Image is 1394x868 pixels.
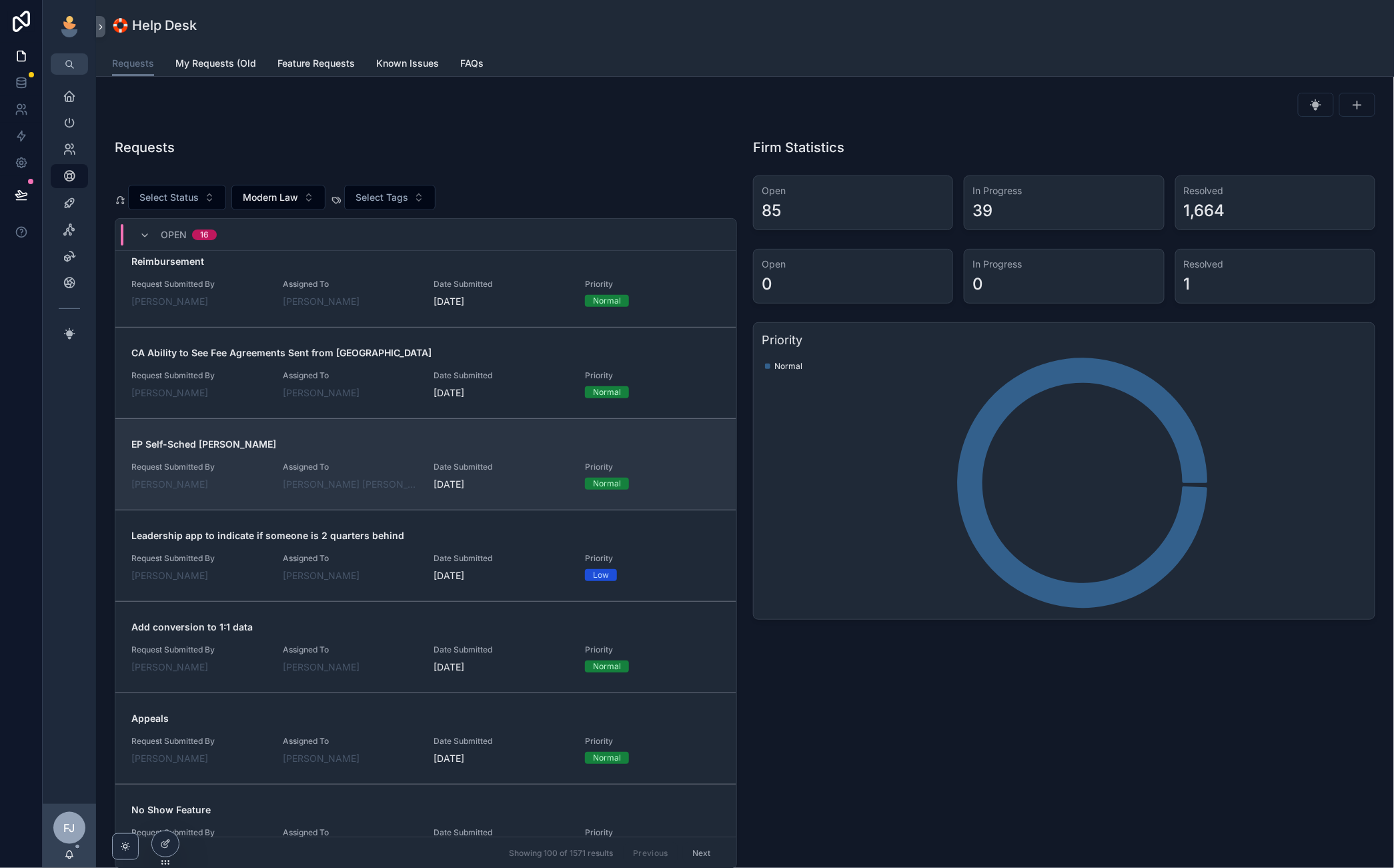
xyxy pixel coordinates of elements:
a: Add conversion to 1:1 dataRequest Submitted By[PERSON_NAME]Assigned To[PERSON_NAME]Date Submitted... [115,601,736,693]
span: FAQs [460,57,484,70]
button: Next [683,843,720,863]
span: FJ [64,820,75,836]
a: [PERSON_NAME] [283,752,360,765]
div: Normal [593,478,621,490]
a: FAQs [460,51,484,78]
div: 1,664 [1184,200,1225,222]
a: [PERSON_NAME] [131,569,208,582]
span: Showing 100 of 1571 results [509,847,613,858]
h1: 🛟 Help Desk [112,16,197,35]
span: Date Submitted [434,462,570,472]
span: Request Submitted By [131,644,267,655]
span: Request Submitted By [131,736,267,747]
a: [PERSON_NAME] [131,386,208,400]
a: Feature Requests [277,51,355,78]
button: Select Button [231,185,325,210]
a: Requests [112,51,154,77]
a: Known Issues [376,51,439,78]
span: Assigned To [283,279,418,290]
a: CA Ability to See Fee Agreements Sent from [GEOGRAPHIC_DATA]Request Submitted By[PERSON_NAME]Assi... [115,327,736,418]
span: Known Issues [376,57,439,70]
p: [DATE] [434,661,465,674]
strong: Add conversion to 1:1 data [131,621,253,632]
a: [PERSON_NAME] [283,661,360,674]
p: [DATE] [434,386,465,400]
h3: In Progress [972,258,1155,271]
span: [PERSON_NAME] [131,661,208,674]
div: 39 [972,200,992,222]
span: Priority [585,279,720,290]
span: Priority [585,827,720,838]
a: ReimbursementRequest Submitted By[PERSON_NAME]Assigned To[PERSON_NAME]Date Submitted[DATE]Priorit... [115,236,736,327]
h3: Open [762,258,944,271]
span: Date Submitted [434,827,570,838]
h3: Resolved [1184,184,1367,197]
span: Select Status [139,191,199,204]
img: App logo [59,16,80,37]
strong: No Show Feature [131,804,211,815]
a: [PERSON_NAME] [131,752,208,765]
p: [DATE] [434,478,465,491]
a: AppealsRequest Submitted By[PERSON_NAME]Assigned To[PERSON_NAME]Date Submitted[DATE]PriorityNormal [115,693,736,784]
span: Assigned To [283,827,418,838]
h3: Open [762,184,944,197]
span: Request Submitted By [131,279,267,290]
button: Select Button [128,185,226,210]
span: Priority [585,644,720,655]
span: Date Submitted [434,279,570,290]
span: Normal [774,361,802,372]
div: Normal [593,661,621,673]
span: Assigned To [283,644,418,655]
strong: Reimbursement [131,256,204,267]
a: [PERSON_NAME] [283,569,360,582]
p: [DATE] [434,752,465,765]
a: EP Self-Sched [PERSON_NAME]Request Submitted By[PERSON_NAME]Assigned To[PERSON_NAME] [PERSON_NAME... [115,418,736,510]
a: [PERSON_NAME] [283,386,360,400]
span: Priority [585,553,720,564]
span: Feature Requests [277,57,355,70]
span: Date Submitted [434,736,570,747]
strong: EP Self-Sched [PERSON_NAME] [131,438,276,450]
span: Assigned To [283,553,418,564]
span: Priority [585,736,720,747]
div: scrollable content [43,75,96,363]
a: [PERSON_NAME] [PERSON_NAME] [283,478,418,491]
span: Modern Law [243,191,298,204]
span: Requests [112,57,154,70]
div: Low [593,569,609,581]
a: [PERSON_NAME] [283,295,360,308]
div: 0 [972,274,983,295]
a: Leadership app to indicate if someone is 2 quarters behindRequest Submitted By[PERSON_NAME]Assign... [115,510,736,601]
p: [DATE] [434,295,465,308]
span: [PERSON_NAME] [131,478,208,491]
button: Select Button [344,185,436,210]
span: Assigned To [283,462,418,472]
strong: Appeals [131,713,169,724]
span: Priority [585,462,720,472]
a: My Requests (Old [175,51,256,78]
span: Assigned To [283,370,418,381]
span: Date Submitted [434,644,570,655]
div: Normal [593,752,621,764]
h1: Requests [115,138,175,157]
div: 1 [1184,274,1191,295]
span: Priority [585,370,720,381]
h3: In Progress [972,184,1155,197]
a: [PERSON_NAME] [131,295,208,308]
div: 0 [762,274,772,295]
div: 85 [762,200,781,222]
h3: Priority [762,331,1367,350]
span: Assigned To [283,736,418,747]
div: Normal [593,295,621,307]
span: Request Submitted By [131,553,267,564]
h1: Firm Statistics [753,138,844,157]
p: [DATE] [434,569,465,582]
